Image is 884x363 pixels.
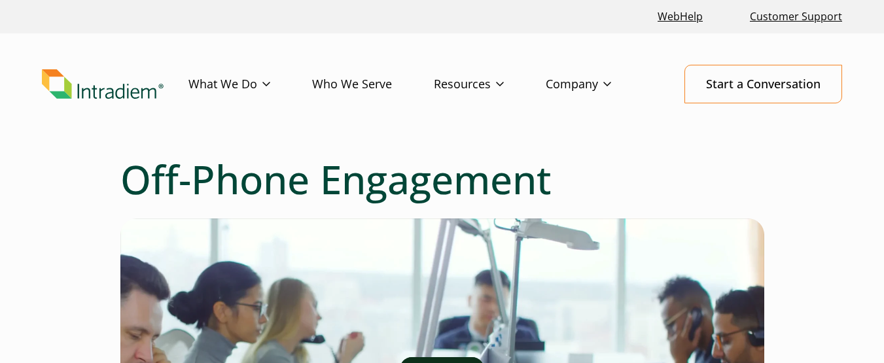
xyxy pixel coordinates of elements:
a: Start a Conversation [684,65,842,103]
a: Customer Support [745,3,847,31]
h1: Off-Phone Engagement [120,156,764,203]
a: Link to homepage of Intradiem [42,69,188,99]
a: Resources [434,65,546,103]
a: What We Do [188,65,312,103]
img: Intradiem [42,69,164,99]
a: Link opens in a new window [652,3,708,31]
a: Company [546,65,653,103]
a: Who We Serve [312,65,434,103]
